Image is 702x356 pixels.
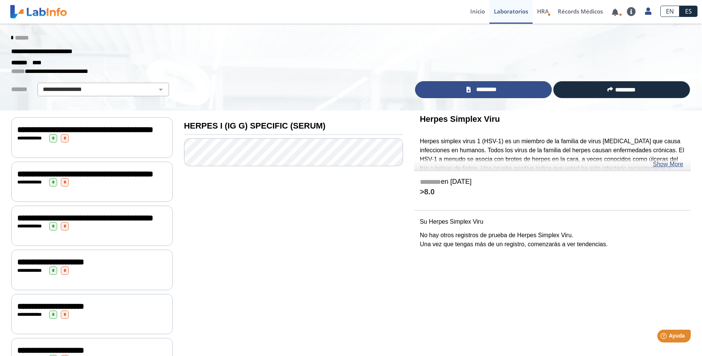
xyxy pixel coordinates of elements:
iframe: Help widget launcher [635,327,694,348]
a: ES [679,6,697,17]
p: Herpes simplex virus 1 (HSV-1) es un miembro de la familia de virus [MEDICAL_DATA] que causa infe... [420,137,685,182]
a: EN [660,6,679,17]
p: No hay otros registros de prueba de Herpes Simplex Viru. Una vez que tengas más de un registro, c... [420,231,685,249]
p: Su Herpes Simplex Viru [420,217,685,226]
h4: >8.0 [420,188,685,197]
span: HRA [537,8,549,15]
h5: en [DATE] [420,178,685,186]
b: HERPES I (IG G) SPECIFIC (SERUM) [184,121,326,130]
b: Herpes Simplex Viru [420,114,500,124]
a: Show More [653,160,683,169]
